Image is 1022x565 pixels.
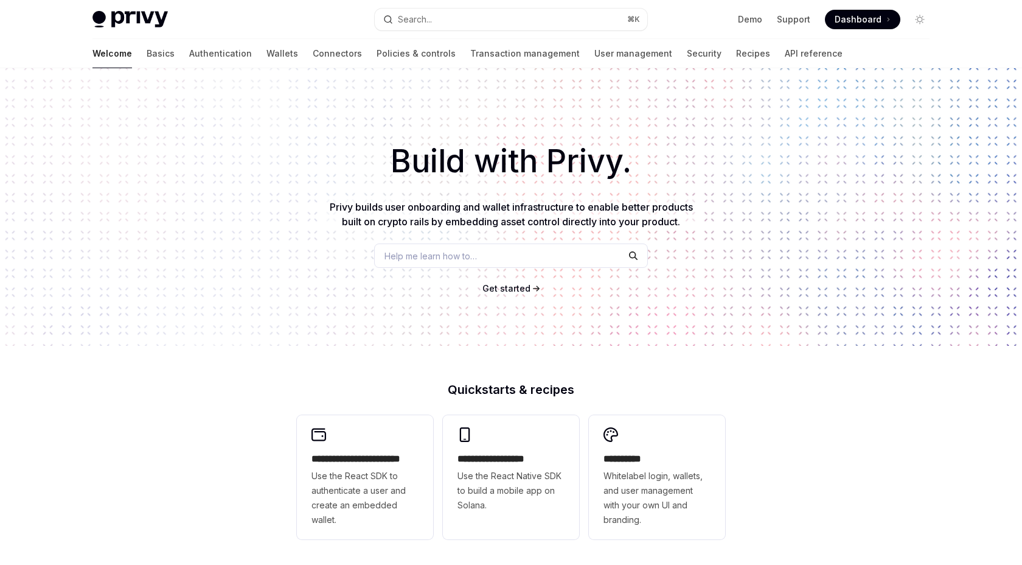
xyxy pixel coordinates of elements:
a: Transaction management [470,39,580,68]
span: Use the React SDK to authenticate a user and create an embedded wallet. [311,469,419,527]
a: Policies & controls [377,39,456,68]
h1: Build with Privy. [19,138,1003,185]
span: Whitelabel login, wallets, and user management with your own UI and branding. [603,469,711,527]
a: **** **** **** ***Use the React Native SDK to build a mobile app on Solana. [443,415,579,539]
a: Connectors [313,39,362,68]
span: Help me learn how to… [384,250,477,262]
a: Support [777,13,810,26]
a: API reference [785,39,843,68]
a: Authentication [189,39,252,68]
a: User management [594,39,672,68]
a: Dashboard [825,10,900,29]
span: ⌘ K [627,15,640,24]
a: Get started [482,282,530,295]
h2: Quickstarts & recipes [297,384,725,396]
button: Search...⌘K [375,9,647,30]
a: Wallets [266,39,298,68]
button: Toggle dark mode [910,10,930,29]
span: Get started [482,283,530,293]
a: Basics [147,39,175,68]
div: Search... [398,12,432,27]
span: Use the React Native SDK to build a mobile app on Solana. [457,469,565,513]
img: light logo [92,11,168,28]
span: Privy builds user onboarding and wallet infrastructure to enable better products built on crypto ... [330,201,693,228]
span: Dashboard [835,13,881,26]
a: Recipes [736,39,770,68]
a: Welcome [92,39,132,68]
a: Demo [738,13,762,26]
a: **** *****Whitelabel login, wallets, and user management with your own UI and branding. [589,415,725,539]
a: Security [687,39,721,68]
